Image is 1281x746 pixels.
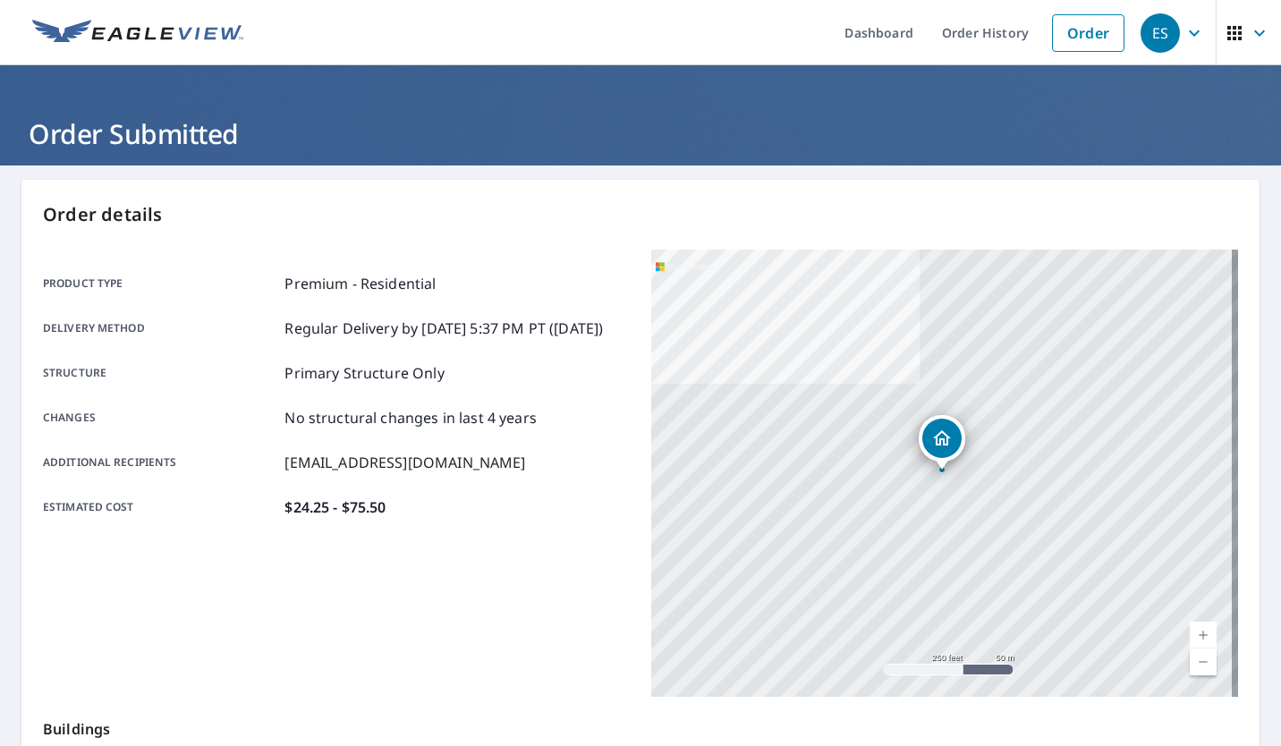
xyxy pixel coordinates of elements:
a: Current Level 17, Zoom Out [1190,649,1217,675]
p: Premium - Residential [284,273,436,294]
a: Order [1052,14,1124,52]
h1: Order Submitted [21,115,1260,152]
a: Current Level 17, Zoom In [1190,622,1217,649]
p: Estimated cost [43,496,277,518]
p: Primary Structure Only [284,362,444,384]
img: EV Logo [32,20,243,47]
p: $24.25 - $75.50 [284,496,386,518]
p: Delivery method [43,318,277,339]
p: Regular Delivery by [DATE] 5:37 PM PT ([DATE]) [284,318,603,339]
p: Additional recipients [43,452,277,473]
p: Structure [43,362,277,384]
p: Product type [43,273,277,294]
p: Changes [43,407,277,428]
p: Order details [43,201,1238,228]
div: Dropped pin, building 1, Residential property, 87 Broad St Hudson, MA 01749 [919,415,965,470]
div: ES [1141,13,1180,53]
p: No structural changes in last 4 years [284,407,537,428]
p: [EMAIL_ADDRESS][DOMAIN_NAME] [284,452,525,473]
